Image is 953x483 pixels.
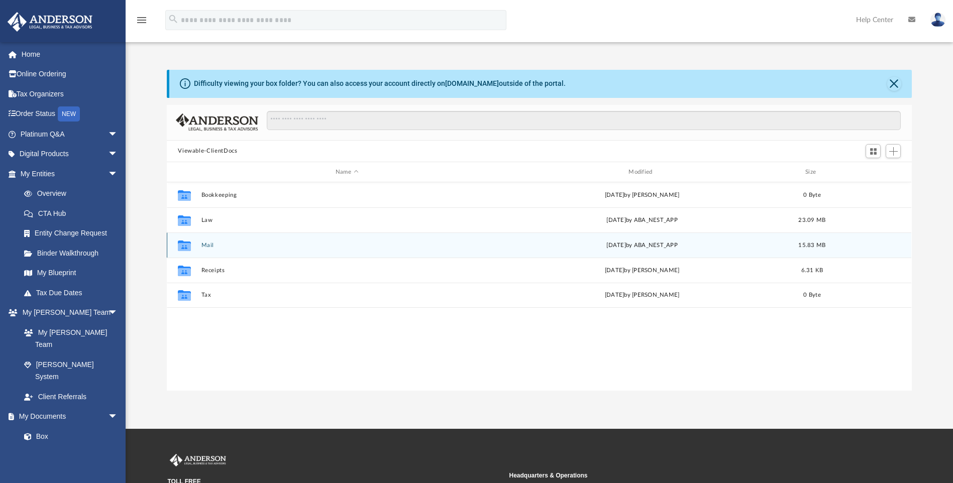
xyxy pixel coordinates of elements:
span: 6.31 KB [801,268,823,273]
a: Home [7,44,133,64]
button: Add [886,144,901,158]
div: by ABA_NEST_APP [497,241,788,250]
a: Digital Productsarrow_drop_down [7,144,133,164]
div: id [171,168,196,177]
a: Meeting Minutes [14,446,128,466]
a: Order StatusNEW [7,104,133,125]
a: My [PERSON_NAME] Teamarrow_drop_down [7,303,128,323]
a: [DOMAIN_NAME] [445,79,499,87]
div: [DATE] by ABA_NEST_APP [497,216,788,225]
button: Close [887,77,901,91]
a: [PERSON_NAME] System [14,354,128,387]
button: Bookkeeping [201,192,492,198]
span: arrow_drop_down [108,407,128,427]
div: Modified [496,168,788,177]
a: Box [14,426,123,446]
span: 0 Byte [804,293,821,298]
span: 0 Byte [804,192,821,198]
span: arrow_drop_down [108,164,128,184]
span: arrow_drop_down [108,144,128,165]
a: Overview [14,184,133,204]
button: Law [201,217,492,223]
div: NEW [58,106,80,122]
div: [DATE] by [PERSON_NAME] [497,266,788,275]
a: CTA Hub [14,203,133,223]
a: My Entitiesarrow_drop_down [7,164,133,184]
div: Size [792,168,832,177]
a: My Documentsarrow_drop_down [7,407,128,427]
a: Platinum Q&Aarrow_drop_down [7,124,133,144]
button: Switch to Grid View [866,144,881,158]
a: My [PERSON_NAME] Team [14,322,123,354]
button: Viewable-ClientDocs [178,147,237,156]
span: arrow_drop_down [108,124,128,145]
div: Difficulty viewing your box folder? You can also access your account directly on outside of the p... [194,78,566,89]
img: User Pic [930,13,945,27]
div: [DATE] by [PERSON_NAME] [497,291,788,300]
img: Anderson Advisors Platinum Portal [168,454,228,467]
div: grid [167,182,911,390]
button: Receipts [201,267,492,274]
a: Entity Change Request [14,223,133,244]
a: My Blueprint [14,263,128,283]
button: Tax [201,292,492,299]
button: Mail [201,242,492,249]
div: [DATE] by [PERSON_NAME] [497,191,788,200]
input: Search files and folders [267,111,901,130]
i: menu [136,14,148,26]
i: search [168,14,179,25]
small: Headquarters & Operations [509,471,844,480]
div: id [837,168,907,177]
a: Client Referrals [14,387,128,407]
a: Online Ordering [7,64,133,84]
a: menu [136,19,148,26]
img: Anderson Advisors Platinum Portal [5,12,95,32]
a: Tax Due Dates [14,283,133,303]
a: Binder Walkthrough [14,243,133,263]
div: Name [201,168,492,177]
a: Tax Organizers [7,84,133,104]
span: 23.09 MB [799,217,826,223]
span: arrow_drop_down [108,303,128,323]
span: 15.83 MB [799,243,826,248]
span: [DATE] [607,243,626,248]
